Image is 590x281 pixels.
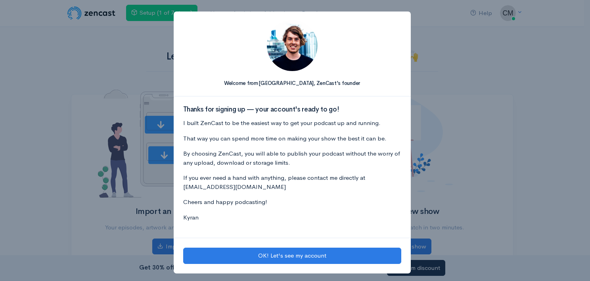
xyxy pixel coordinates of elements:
p: Kyran [183,213,401,222]
h3: Thanks for signing up — your account's ready to go! [183,106,401,114]
iframe: gist-messenger-bubble-iframe [563,254,582,273]
button: OK! Let's see my account [183,248,401,264]
p: If you ever need a hand with anything, please contact me directly at [EMAIL_ADDRESS][DOMAIN_NAME] [183,173,401,191]
h5: Welcome from [GEOGRAPHIC_DATA], ZenCast's founder [183,81,401,86]
p: Cheers and happy podcasting! [183,198,401,207]
p: That way you can spend more time on making your show the best it can be. [183,134,401,143]
p: I built ZenCast to be the easiest way to get your podcast up and running. [183,119,401,128]
p: By choosing ZenCast, you will able to publish your podcast without the worry of any upload, downl... [183,149,401,167]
